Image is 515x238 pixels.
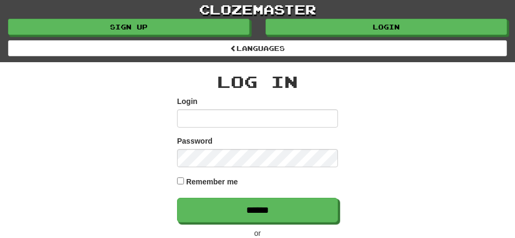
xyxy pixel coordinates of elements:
a: Sign up [8,19,249,35]
label: Remember me [186,176,238,187]
label: Login [177,96,197,107]
a: Languages [8,40,507,56]
h2: Log In [177,73,338,91]
a: Login [266,19,507,35]
label: Password [177,136,212,146]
